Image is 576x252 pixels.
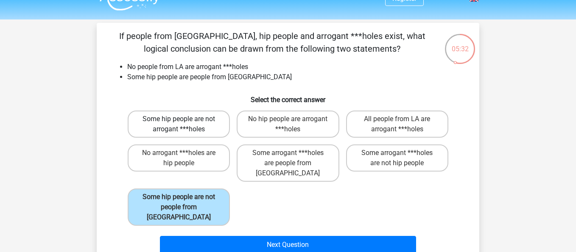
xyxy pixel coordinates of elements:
li: Some hip people are people from [GEOGRAPHIC_DATA] [127,72,466,82]
div: 05:32 [444,33,476,54]
label: Some arrogant ***holes are not hip people [346,144,448,172]
label: Some hip people are not people from [GEOGRAPHIC_DATA] [128,188,230,226]
label: All people from LA are arrogant ***holes [346,111,448,138]
p: If people from [GEOGRAPHIC_DATA], hip people and arrogant ***holes exist, what logical conclusion... [110,30,434,55]
li: No people from LA are arrogant ***holes [127,62,466,72]
label: No arrogant ***holes are hip people [128,144,230,172]
h6: Select the correct answer [110,89,466,104]
label: No hip people are arrogant ***holes [237,111,339,138]
label: Some hip people are not arrogant ***holes [128,111,230,138]
label: Some arrogant ***holes are people from [GEOGRAPHIC_DATA] [237,144,339,182]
